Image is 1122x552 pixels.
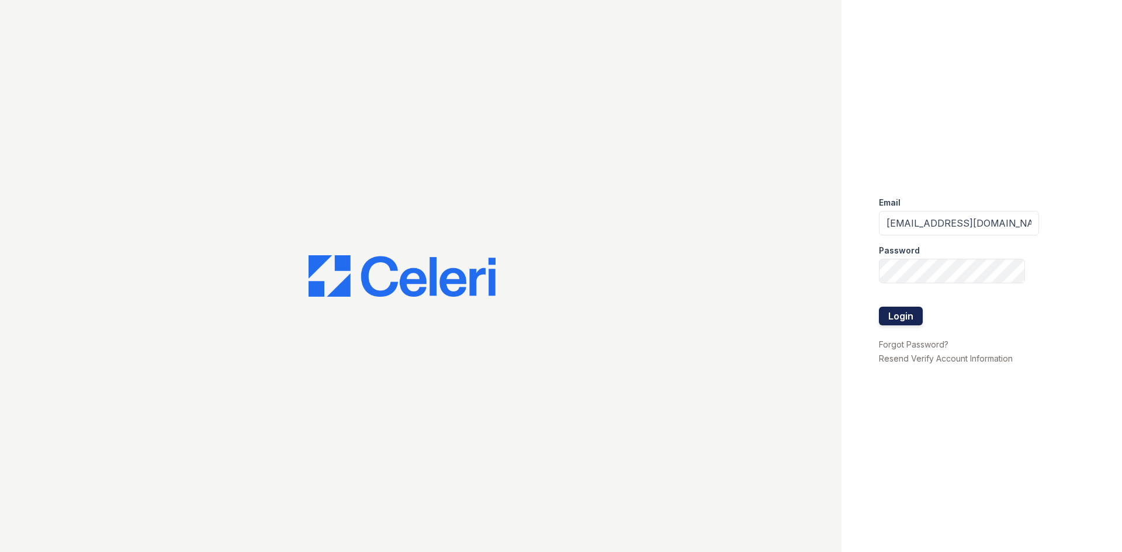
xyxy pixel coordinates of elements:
[879,339,948,349] a: Forgot Password?
[879,353,1013,363] a: Resend Verify Account Information
[879,197,901,209] label: Email
[879,245,920,256] label: Password
[879,307,923,325] button: Login
[309,255,496,297] img: CE_Logo_Blue-a8612792a0a2168367f1c8372b55b34899dd931a85d93a1a3d3e32e68fde9ad4.png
